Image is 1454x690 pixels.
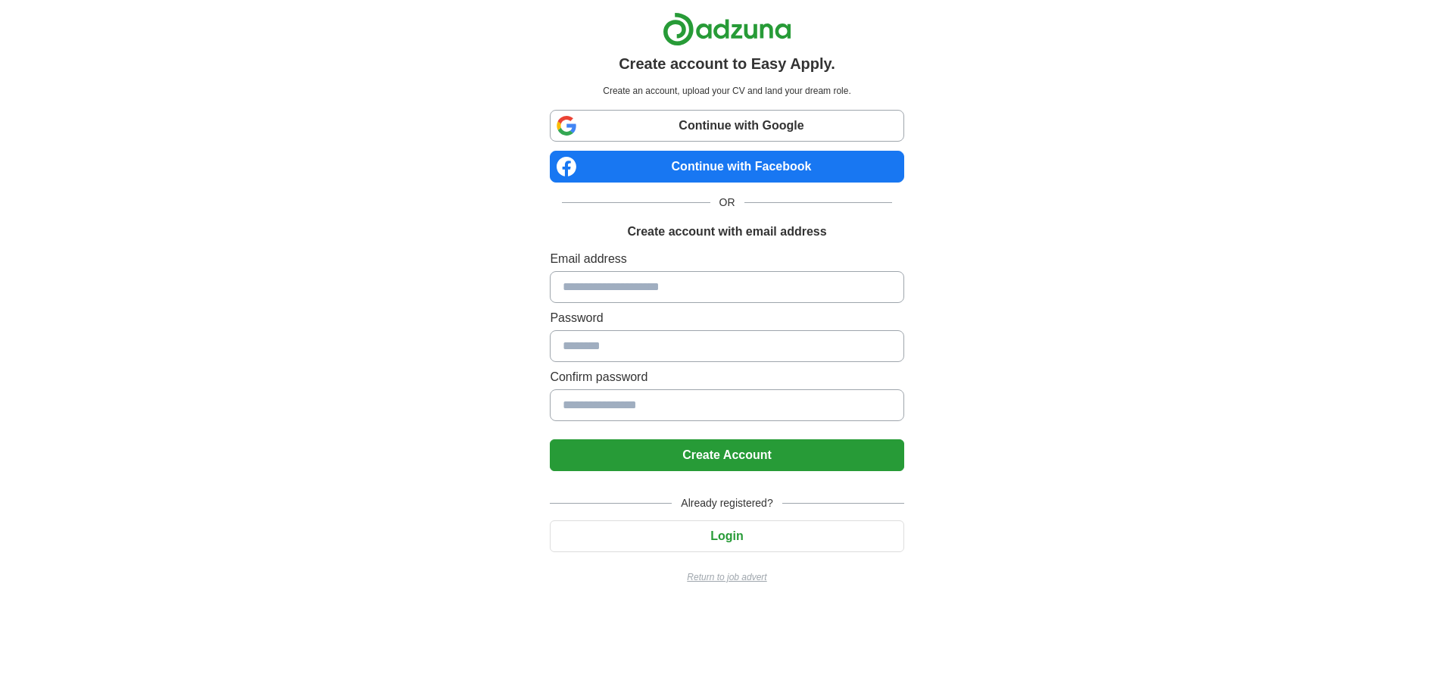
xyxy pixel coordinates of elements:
span: Already registered? [672,495,782,511]
h1: Create account to Easy Apply. [619,52,835,75]
h1: Create account with email address [627,223,826,241]
button: Create Account [550,439,903,471]
button: Login [550,520,903,552]
span: OR [710,195,744,211]
p: Create an account, upload your CV and land your dream role. [553,84,900,98]
a: Continue with Facebook [550,151,903,183]
label: Confirm password [550,368,903,386]
label: Email address [550,250,903,268]
a: Return to job advert [550,570,903,584]
a: Continue with Google [550,110,903,142]
label: Password [550,309,903,327]
img: Adzuna logo [663,12,791,46]
a: Login [550,529,903,542]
